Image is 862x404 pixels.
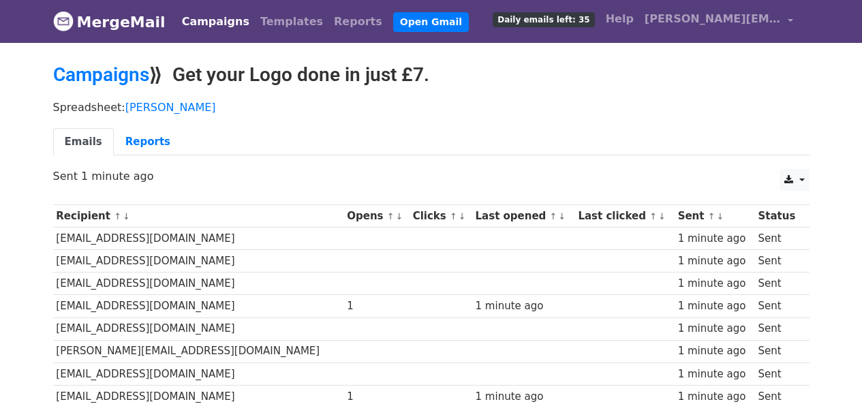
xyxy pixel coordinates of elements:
[53,295,344,317] td: [EMAIL_ADDRESS][DOMAIN_NAME]
[755,340,802,362] td: Sent
[53,63,149,86] a: Campaigns
[328,8,388,35] a: Reports
[53,128,114,156] a: Emails
[53,11,74,31] img: MergeMail logo
[53,100,810,114] p: Spreadsheet:
[716,211,724,221] a: ↓
[393,12,469,32] a: Open Gmail
[600,5,639,33] a: Help
[755,205,802,228] th: Status
[645,11,781,27] span: [PERSON_NAME][EMAIL_ADDRESS][DOMAIN_NAME]
[658,211,666,221] a: ↓
[410,205,472,228] th: Clicks
[575,205,675,228] th: Last clicked
[755,228,802,250] td: Sent
[459,211,466,221] a: ↓
[755,362,802,385] td: Sent
[755,295,802,317] td: Sent
[114,128,182,156] a: Reports
[53,340,344,362] td: [PERSON_NAME][EMAIL_ADDRESS][DOMAIN_NAME]
[487,5,600,33] a: Daily emails left: 35
[53,250,344,273] td: [EMAIL_ADDRESS][DOMAIN_NAME]
[53,273,344,295] td: [EMAIL_ADDRESS][DOMAIN_NAME]
[755,250,802,273] td: Sent
[649,211,657,221] a: ↑
[53,317,344,340] td: [EMAIL_ADDRESS][DOMAIN_NAME]
[678,367,752,382] div: 1 minute ago
[125,101,216,114] a: [PERSON_NAME]
[123,211,130,221] a: ↓
[53,205,344,228] th: Recipient
[53,228,344,250] td: [EMAIL_ADDRESS][DOMAIN_NAME]
[639,5,799,37] a: [PERSON_NAME][EMAIL_ADDRESS][DOMAIN_NAME]
[114,211,121,221] a: ↑
[678,231,752,247] div: 1 minute ago
[558,211,566,221] a: ↓
[678,276,752,292] div: 1 minute ago
[255,8,328,35] a: Templates
[493,12,594,27] span: Daily emails left: 35
[53,362,344,385] td: [EMAIL_ADDRESS][DOMAIN_NAME]
[450,211,457,221] a: ↑
[794,339,862,404] iframe: Chat Widget
[708,211,715,221] a: ↑
[550,211,557,221] a: ↑
[472,205,575,228] th: Last opened
[678,298,752,314] div: 1 minute ago
[343,205,409,228] th: Opens
[678,253,752,269] div: 1 minute ago
[387,211,395,221] a: ↑
[53,63,810,87] h2: ⟫ Get your Logo done in just £7.
[755,317,802,340] td: Sent
[755,273,802,295] td: Sent
[53,169,810,183] p: Sent 1 minute ago
[176,8,255,35] a: Campaigns
[53,7,166,36] a: MergeMail
[678,321,752,337] div: 1 minute ago
[675,205,755,228] th: Sent
[395,211,403,221] a: ↓
[678,343,752,359] div: 1 minute ago
[476,298,572,314] div: 1 minute ago
[347,298,406,314] div: 1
